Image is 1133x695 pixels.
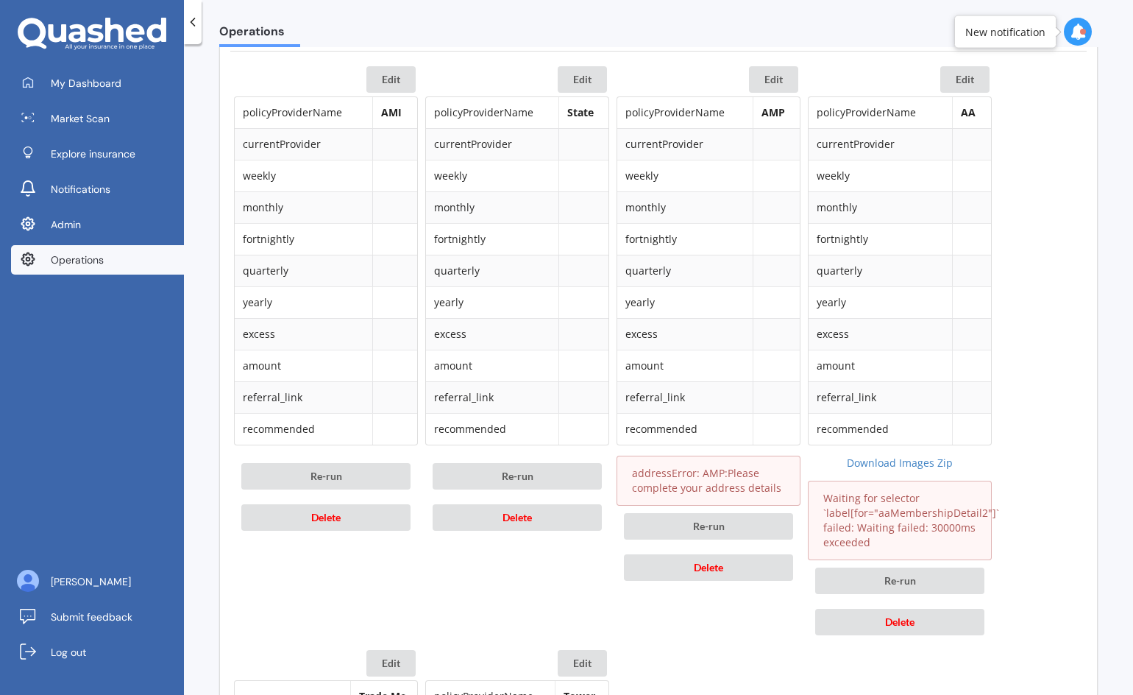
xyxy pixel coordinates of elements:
span: Submit feedback [51,610,132,624]
button: Re-run [433,463,602,490]
span: Operations [51,253,104,267]
button: Re-run [624,513,793,540]
td: currentProvider [809,128,952,160]
td: currentProvider [617,128,753,160]
span: Delete [885,615,914,628]
button: Edit [558,66,607,93]
td: excess [426,318,558,350]
td: monthly [426,191,558,223]
span: Market Scan [51,111,110,126]
button: Edit [749,66,798,93]
td: referral_link [809,381,952,413]
td: fortnightly [426,223,558,255]
td: policyProviderName [235,97,372,128]
td: referral_link [235,381,372,413]
button: Edit [366,66,416,93]
td: recommended [809,413,952,445]
a: Market Scan [11,104,184,133]
td: quarterly [617,255,753,286]
td: yearly [426,286,558,318]
td: weekly [235,160,372,191]
a: Admin [11,210,184,239]
td: excess [235,318,372,350]
td: monthly [809,191,952,223]
span: Admin [51,217,81,232]
td: fortnightly [809,223,952,255]
td: yearly [235,286,372,318]
button: Re-run [241,463,411,490]
button: Edit [366,650,416,677]
td: weekly [617,160,753,191]
td: recommended [235,413,372,445]
img: ALV-UjU6YHOUIM1AGx_4vxbOkaOq-1eqc8a3URkVIJkc_iWYmQ98kTe7fc9QMVOBV43MoXmOPfWPN7JjnmUwLuIGKVePaQgPQ... [17,570,39,592]
span: Delete [694,561,723,574]
p: addressError: AMP:Please complete your address details [632,466,785,495]
button: Delete [241,504,411,531]
td: currentProvider [426,128,558,160]
button: Delete [624,554,793,581]
td: amount [426,350,558,381]
td: quarterly [235,255,372,286]
td: policyProviderName [809,97,952,128]
td: recommended [426,413,558,445]
a: Explore insurance [11,139,184,169]
a: Notifications [11,174,184,204]
span: Delete [311,511,341,523]
td: weekly [426,160,558,191]
td: monthly [235,191,372,223]
td: quarterly [426,255,558,286]
td: fortnightly [617,223,753,255]
span: Notifications [51,182,110,197]
td: fortnightly [235,223,372,255]
td: recommended [617,413,753,445]
a: Operations [11,245,184,275]
span: My Dashboard [51,76,121,91]
td: excess [617,318,753,350]
a: [PERSON_NAME] [11,567,184,596]
a: Download Images Zip [808,456,992,470]
td: quarterly [809,255,952,286]
td: referral_link [617,381,753,413]
td: amount [235,350,372,381]
a: My Dashboard [11,68,184,98]
b: AMI [381,105,402,119]
td: policyProviderName [426,97,558,128]
span: [PERSON_NAME] [51,574,131,589]
td: policyProviderName [617,97,753,128]
b: State [567,105,594,119]
button: Delete [433,504,602,531]
span: Log out [51,645,86,660]
b: AMP [761,105,785,119]
button: Edit [940,66,990,93]
span: Delete [502,511,532,523]
a: Log out [11,638,184,667]
td: monthly [617,191,753,223]
a: Submit feedback [11,602,184,632]
td: amount [809,350,952,381]
td: amount [617,350,753,381]
td: referral_link [426,381,558,413]
button: Edit [558,650,607,677]
td: weekly [809,160,952,191]
td: yearly [809,286,952,318]
td: currentProvider [235,128,372,160]
td: excess [809,318,952,350]
td: yearly [617,286,753,318]
b: AA [961,105,976,119]
p: Waiting for selector `label[for="aaMembershipDetail2"]` failed: Waiting failed: 30000ms exceeded [823,491,976,550]
span: Operations [219,24,300,44]
button: Delete [815,609,984,635]
span: Explore insurance [51,147,135,161]
button: Re-run [815,568,984,594]
div: New notification [965,24,1045,39]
